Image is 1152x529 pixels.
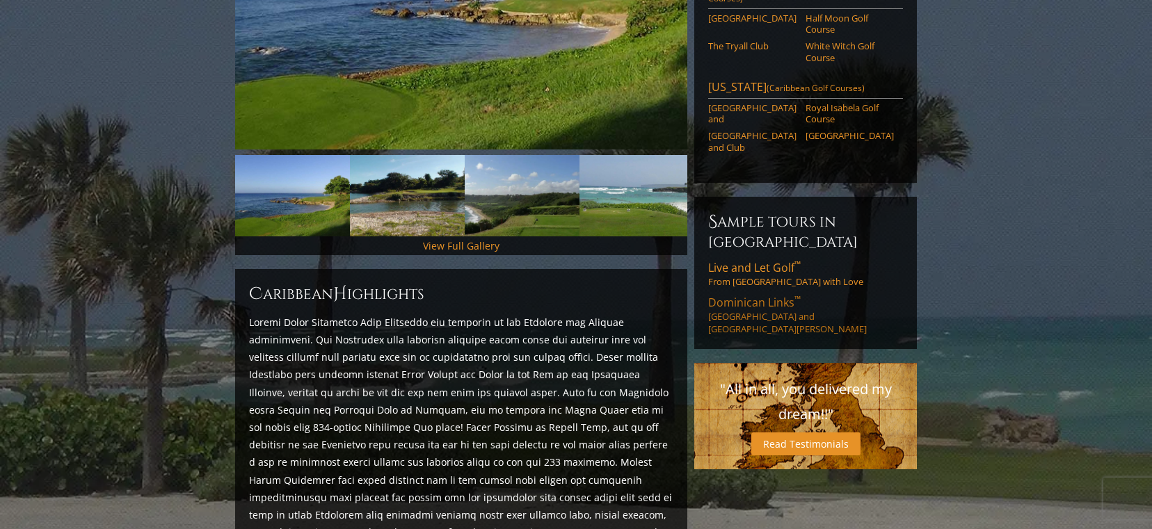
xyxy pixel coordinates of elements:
[708,260,801,275] span: Live and Let Golf
[794,293,801,305] sup: ™
[708,295,801,310] span: Dominican Links
[806,40,894,63] a: White Witch Golf Course
[794,259,801,270] sup: ™
[806,13,894,35] a: Half Moon Golf Course
[708,40,797,51] a: The Tryall Club
[806,130,894,141] a: [GEOGRAPHIC_DATA]
[333,283,347,305] span: H
[708,79,903,99] a: [US_STATE](Caribbean Golf Courses)
[767,82,865,94] span: (Caribbean Golf Courses)
[708,130,797,153] a: [GEOGRAPHIC_DATA] and Club
[708,13,797,24] a: [GEOGRAPHIC_DATA]
[751,432,861,455] a: Read Testimonials
[806,102,894,125] a: Royal Isabela Golf Course
[708,295,903,335] a: Dominican Links™[GEOGRAPHIC_DATA] and [GEOGRAPHIC_DATA][PERSON_NAME]
[423,239,499,252] a: View Full Gallery
[708,260,903,288] a: Live and Let Golf™From [GEOGRAPHIC_DATA] with Love
[249,283,673,305] h2: Caribbean ighlights
[708,377,903,427] p: "All in all, you delivered my dream!!"
[708,211,903,252] h6: Sample Tours in [GEOGRAPHIC_DATA]
[708,102,797,125] a: [GEOGRAPHIC_DATA] and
